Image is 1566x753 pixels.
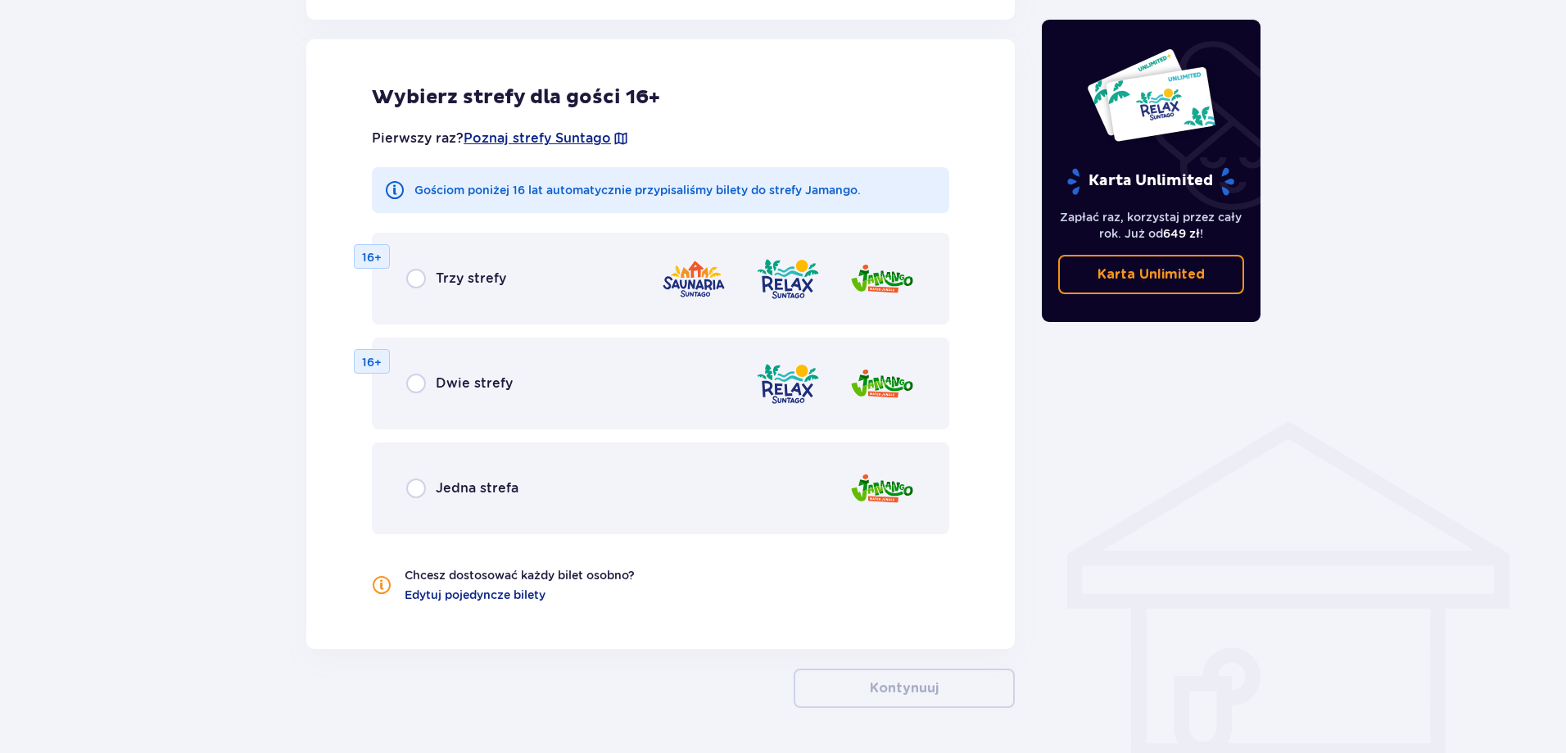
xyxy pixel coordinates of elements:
p: Zapłać raz, korzystaj przez cały rok. Już od ! [1058,209,1245,242]
p: Gościom poniżej 16 lat automatycznie przypisaliśmy bilety do strefy Jamango. [414,182,861,198]
span: Trzy strefy [436,270,506,288]
img: Relax [755,361,821,407]
p: Pierwszy raz? [372,129,629,147]
p: Chcesz dostosować każdy bilet osobno? [405,567,635,583]
img: Jamango [849,361,915,407]
p: Karta Unlimited [1098,265,1205,284]
span: Dwie strefy [436,374,513,392]
a: Poznaj strefy Suntago [464,129,611,147]
span: 649 zł [1163,227,1200,240]
img: Saunaria [661,256,726,302]
img: Jamango [849,465,915,512]
p: Kontynuuj [870,679,939,697]
a: Edytuj pojedyncze bilety [405,587,545,603]
img: Relax [755,256,821,302]
p: 16+ [362,354,382,370]
p: Karta Unlimited [1066,167,1236,196]
img: Dwie karty całoroczne do Suntago z napisem 'UNLIMITED RELAX', na białym tle z tropikalnymi liśćmi... [1086,48,1216,143]
h2: Wybierz strefy dla gości 16+ [372,85,949,110]
img: Jamango [849,256,915,302]
button: Kontynuuj [794,669,1015,708]
p: 16+ [362,249,382,265]
a: Karta Unlimited [1058,255,1245,294]
span: Jedna strefa [436,479,518,497]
